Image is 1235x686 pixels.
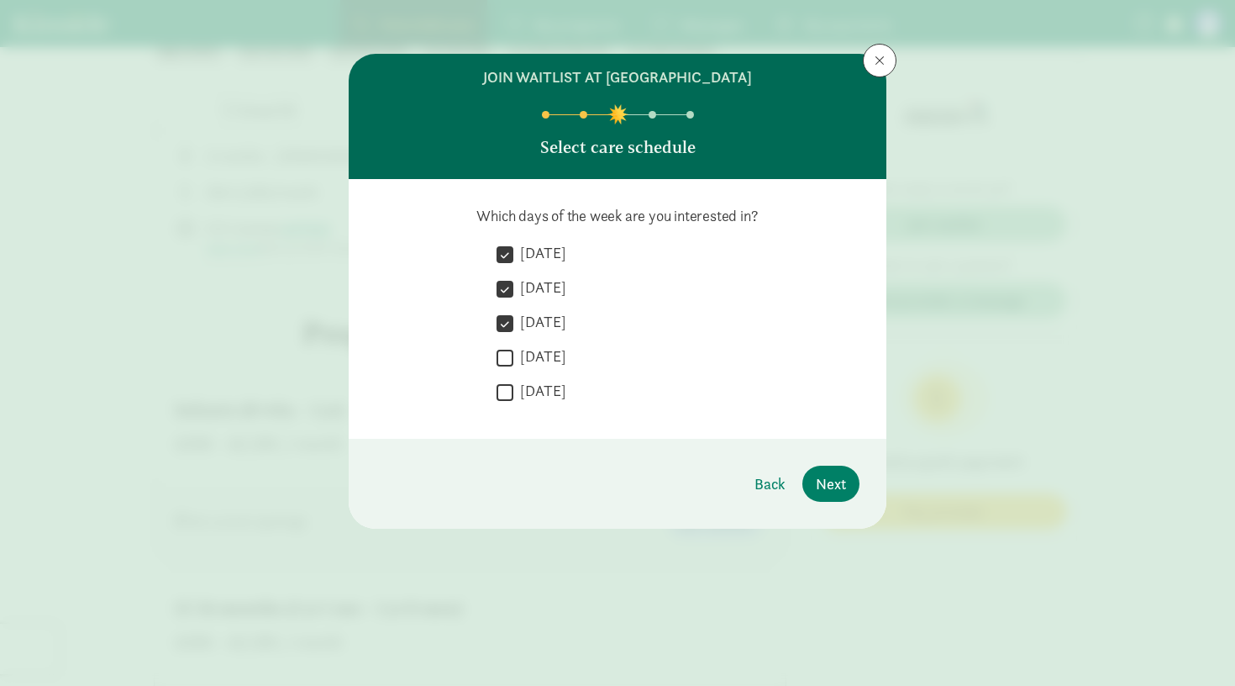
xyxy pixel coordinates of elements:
label: [DATE] [513,312,566,332]
h6: join waitlist at [GEOGRAPHIC_DATA] [483,67,752,87]
label: [DATE] [513,277,566,298]
button: Next [802,466,859,502]
span: Back [754,472,786,495]
label: [DATE] [513,243,566,263]
button: Back [741,466,799,502]
label: [DATE] [513,381,566,401]
label: [DATE] [513,346,566,367]
p: Which days of the week are you interested in? [376,206,859,226]
p: Select care schedule [540,135,696,159]
span: Next [816,472,846,495]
